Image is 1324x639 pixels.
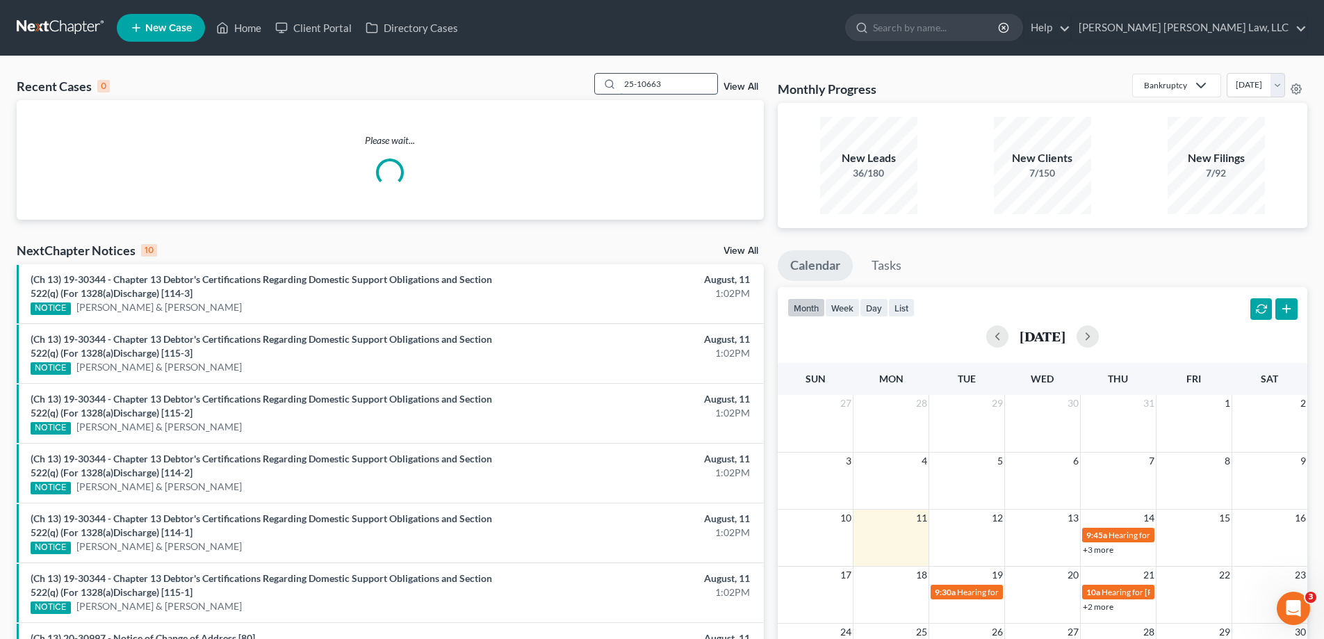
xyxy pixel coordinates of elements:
[915,567,929,583] span: 18
[1142,510,1156,526] span: 14
[1083,601,1113,612] a: +2 more
[957,587,1186,597] span: Hearing for [US_STATE] Safety Association of Timbermen - Self I
[873,15,1000,40] input: Search by name...
[519,286,750,300] div: 1:02PM
[209,15,268,40] a: Home
[778,81,876,97] h3: Monthly Progress
[141,244,157,257] div: 10
[990,395,1004,412] span: 29
[31,512,492,538] a: (Ch 13) 19-30344 - Chapter 13 Debtor's Certifications Regarding Domestic Support Obligations and ...
[958,373,976,385] span: Tue
[519,512,750,526] div: August, 11
[915,395,929,412] span: 28
[1223,395,1232,412] span: 1
[17,242,157,259] div: NextChapter Notices
[519,572,750,585] div: August, 11
[778,250,853,281] a: Calendar
[806,373,826,385] span: Sun
[1020,329,1065,343] h2: [DATE]
[76,480,242,494] a: [PERSON_NAME] & [PERSON_NAME]
[1299,395,1307,412] span: 2
[31,601,71,614] div: NOTICE
[1305,592,1316,603] span: 3
[1108,373,1128,385] span: Thu
[990,510,1004,526] span: 12
[1142,567,1156,583] span: 21
[519,346,750,360] div: 1:02PM
[1144,79,1187,91] div: Bankruptcy
[915,510,929,526] span: 11
[519,273,750,286] div: August, 11
[860,298,888,317] button: day
[31,422,71,435] div: NOTICE
[76,300,242,314] a: [PERSON_NAME] & [PERSON_NAME]
[31,482,71,494] div: NOTICE
[844,453,853,469] span: 3
[31,302,71,315] div: NOTICE
[839,510,853,526] span: 10
[724,246,758,256] a: View All
[1142,395,1156,412] span: 31
[990,567,1004,583] span: 19
[935,587,956,597] span: 9:30a
[31,273,492,299] a: (Ch 13) 19-30344 - Chapter 13 Debtor's Certifications Regarding Domestic Support Obligations and ...
[825,298,860,317] button: week
[519,585,750,599] div: 1:02PM
[1218,567,1232,583] span: 22
[994,166,1091,180] div: 7/150
[994,150,1091,166] div: New Clients
[620,74,717,94] input: Search by name...
[1109,530,1217,540] span: Hearing for [PERSON_NAME]
[519,406,750,420] div: 1:02PM
[1186,373,1201,385] span: Fri
[76,360,242,374] a: [PERSON_NAME] & [PERSON_NAME]
[31,393,492,419] a: (Ch 13) 19-30344 - Chapter 13 Debtor's Certifications Regarding Domestic Support Obligations and ...
[1293,567,1307,583] span: 23
[1223,453,1232,469] span: 8
[268,15,359,40] a: Client Portal
[31,542,71,554] div: NOTICE
[1066,567,1080,583] span: 20
[1086,587,1100,597] span: 10a
[17,78,110,95] div: Recent Cases
[519,526,750,540] div: 1:02PM
[1072,15,1307,40] a: [PERSON_NAME] [PERSON_NAME] Law, LLC
[1168,166,1265,180] div: 7/92
[839,567,853,583] span: 17
[1102,587,1284,597] span: Hearing for [PERSON_NAME] & [PERSON_NAME]
[1024,15,1070,40] a: Help
[879,373,904,385] span: Mon
[859,250,914,281] a: Tasks
[519,332,750,346] div: August, 11
[17,134,764,147] p: Please wait...
[1299,453,1307,469] span: 9
[1277,592,1310,625] iframe: Intercom live chat
[787,298,825,317] button: month
[996,453,1004,469] span: 5
[1066,510,1080,526] span: 13
[1031,373,1054,385] span: Wed
[1261,373,1278,385] span: Sat
[145,23,192,33] span: New Case
[31,362,71,375] div: NOTICE
[920,453,929,469] span: 4
[888,298,915,317] button: list
[76,599,242,613] a: [PERSON_NAME] & [PERSON_NAME]
[1147,453,1156,469] span: 7
[1072,453,1080,469] span: 6
[839,395,853,412] span: 27
[31,572,492,598] a: (Ch 13) 19-30344 - Chapter 13 Debtor's Certifications Regarding Domestic Support Obligations and ...
[359,15,465,40] a: Directory Cases
[31,333,492,359] a: (Ch 13) 19-30344 - Chapter 13 Debtor's Certifications Regarding Domestic Support Obligations and ...
[519,466,750,480] div: 1:02PM
[1083,544,1113,555] a: +3 more
[1218,510,1232,526] span: 15
[97,80,110,92] div: 0
[519,392,750,406] div: August, 11
[820,150,917,166] div: New Leads
[820,166,917,180] div: 36/180
[724,82,758,92] a: View All
[1293,510,1307,526] span: 16
[31,453,492,478] a: (Ch 13) 19-30344 - Chapter 13 Debtor's Certifications Regarding Domestic Support Obligations and ...
[76,540,242,553] a: [PERSON_NAME] & [PERSON_NAME]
